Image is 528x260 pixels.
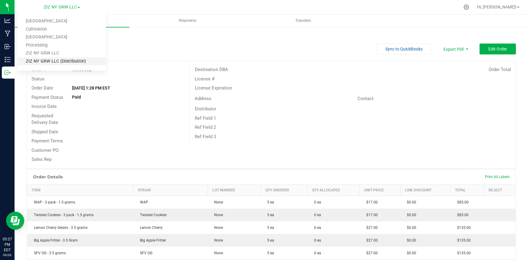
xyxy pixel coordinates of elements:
inline-svg: Outbound [5,70,11,76]
span: $135.00 [454,226,471,230]
a: ZIZ NY GRW LLC (Distribution) [18,57,106,66]
span: License # [195,76,214,82]
button: Sync to QuickBooks [377,44,431,54]
li: Export PDF [437,44,473,54]
span: 0 ea [311,226,321,230]
th: Strain [133,184,208,196]
a: Cultivation [18,25,106,34]
a: Transfers [246,15,360,27]
span: Transfers [287,18,319,23]
inline-svg: Analytics [5,18,11,24]
h1: Order Details [33,174,63,179]
strong: 00000082 [72,67,91,72]
span: None [211,226,223,230]
p: 05:27 PM EDT [3,236,12,253]
span: Hi, [PERSON_NAME]! [477,5,516,9]
span: None [211,251,223,255]
span: 5 ea [264,213,274,217]
span: Order Total [489,67,511,72]
span: Lemon Cherry Gelato - 3.5 grams [31,226,88,230]
p: 09/26 [3,253,12,257]
inline-svg: Inventory [5,57,11,63]
span: License Expiration [195,85,232,91]
a: Orders [15,15,129,27]
th: Qty Ordered [261,184,307,196]
span: None [211,200,223,204]
th: Item [27,184,133,196]
span: $0.00 [404,251,416,255]
span: ZIZ NY GRW LLC [44,5,77,10]
span: Status [32,76,45,82]
span: None [211,213,223,217]
span: Twisted Cookies - 3 pack - 1.5 grams [31,213,94,217]
strong: Paid [72,95,81,99]
th: Qty Allocated [307,184,360,196]
a: [GEOGRAPHIC_DATA] [18,33,106,41]
span: Invoice Date [32,104,57,109]
th: Lot Number [208,184,261,196]
span: $27.00 [363,238,378,242]
span: $85.00 [454,200,469,204]
iframe: Resource center [6,212,24,230]
inline-svg: Inbound [5,44,11,50]
span: $0.00 [404,238,416,242]
span: $85.00 [454,213,469,217]
span: 5 ea [264,251,274,255]
span: 0 ea [311,238,321,242]
span: Contact [357,96,374,101]
span: Requested Delivery Date [32,113,58,125]
a: ZIZ NY GRW LLC [18,49,106,57]
div: Manage settings [463,4,470,10]
span: Sales Rep [32,157,51,162]
span: Distributor [195,106,216,112]
th: Line Discount [400,184,450,196]
span: Order Date [32,85,53,91]
span: Big Apple Fritter - 3.5 Gram [31,238,78,242]
span: Lemon Cherry [137,226,163,230]
span: Sync to QuickBooks [385,47,423,51]
span: 0 ea [311,251,321,255]
span: SFV OG - 3.5 grams [31,251,66,255]
span: Shipped Date [32,129,58,135]
span: 5 ea [264,226,274,230]
span: $27.00 [363,251,378,255]
span: $0.00 [404,226,416,230]
span: $27.00 [363,226,378,230]
span: 5 ea [264,238,274,242]
th: Reject [484,184,516,196]
span: Ref Field 2 [195,125,216,130]
span: Shipments [171,18,204,23]
span: $0.00 [404,213,416,217]
span: $135.00 [454,238,471,242]
button: Edit Order [480,44,516,54]
span: $17.00 [363,213,378,217]
inline-svg: Manufacturing [5,31,11,37]
span: Edit Order [488,47,507,51]
span: $135.00 [454,251,471,255]
span: WAP [137,200,148,204]
span: 0 ea [311,213,321,217]
span: Payment Terms [32,138,63,144]
a: Shipments [130,15,245,27]
span: Ref Field 3 [195,134,216,139]
th: Total [450,184,484,196]
span: Print All Labels [485,175,510,179]
a: Processing [18,41,106,50]
span: Customer PO [32,148,58,153]
span: $0.00 [404,200,416,204]
span: Payment Status [32,95,63,100]
strong: [DATE] 1:28 PM EST [72,86,110,90]
span: Destination DBA [195,67,228,72]
span: 0 ea [311,200,321,204]
span: Ref Field 1 [195,115,216,121]
span: Twisted Cookies [137,213,167,217]
a: [GEOGRAPHIC_DATA] [18,17,106,25]
span: 5 ea [264,200,274,204]
th: Unit Price [360,184,400,196]
span: SFV OG [137,251,152,255]
span: None [211,238,223,242]
span: Address [195,96,211,101]
span: $17.00 [363,200,378,204]
span: WAP - 3 pack - 1.5 grams [31,200,75,204]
